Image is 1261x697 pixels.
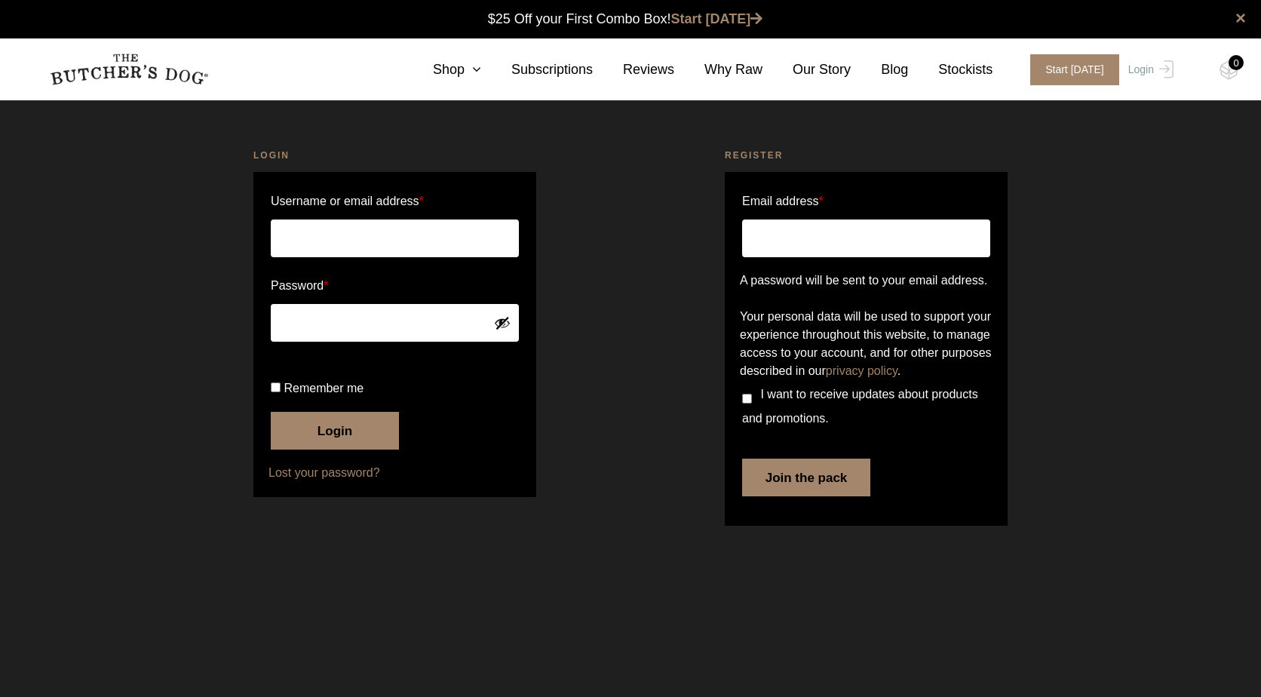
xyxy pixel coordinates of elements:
a: Our Story [762,60,851,80]
input: Remember me [271,382,281,392]
button: Login [271,412,399,450]
button: Join the pack [742,459,870,496]
label: Password [271,274,519,298]
div: 0 [1229,55,1244,70]
a: Lost your password? [268,464,521,482]
h2: Login [253,148,536,163]
a: Subscriptions [481,60,593,80]
img: TBD_Cart-Empty.png [1220,60,1238,80]
a: Login [1124,54,1174,85]
a: Why Raw [674,60,762,80]
p: Your personal data will be used to support your experience throughout this website, to manage acc... [740,308,993,380]
a: close [1235,9,1246,27]
label: Email address [742,189,824,213]
h2: Register [725,148,1008,163]
label: Username or email address [271,189,519,213]
span: Remember me [284,382,364,395]
a: Start [DATE] [671,11,763,26]
span: I want to receive updates about products and promotions. [742,388,978,425]
input: I want to receive updates about products and promotions. [742,394,752,404]
span: Start [DATE] [1030,54,1119,85]
a: Start [DATE] [1015,54,1124,85]
a: Shop [403,60,481,80]
a: Stockists [908,60,993,80]
button: Show password [494,315,511,331]
a: Blog [851,60,908,80]
a: privacy policy [826,364,897,377]
p: A password will be sent to your email address. [740,272,993,290]
a: Reviews [593,60,674,80]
